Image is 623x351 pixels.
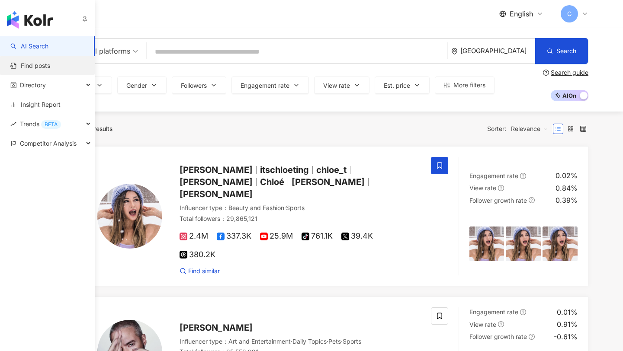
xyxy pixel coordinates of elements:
span: 380.2K [180,250,215,259]
a: searchAI Search [10,42,48,51]
span: Beauty and Fashion [228,204,284,211]
img: KOL Avatar [97,184,162,249]
span: environment [451,48,458,54]
span: Sports [343,338,361,345]
span: Directory [20,75,46,95]
span: [PERSON_NAME] [180,322,253,333]
span: Engagement rate [241,82,289,89]
span: question-circle [498,185,504,191]
span: Find similar [188,267,220,275]
span: 2.4M [180,232,208,241]
span: Daily Topics [292,338,327,345]
span: Pets [328,338,341,345]
div: All platforms [77,44,130,58]
div: 0.02% [556,171,578,180]
span: [PERSON_NAME] [180,177,253,187]
span: [PERSON_NAME] [292,177,365,187]
span: · [341,338,343,345]
span: Search [556,48,576,54]
button: View rate [314,77,369,94]
span: More filters [453,82,485,89]
span: View rate [323,82,350,89]
span: itschloeting [260,165,309,175]
span: · [291,338,292,345]
span: Sports [286,204,305,211]
span: 25.9M [260,232,293,241]
span: 337.3K [217,232,251,241]
button: Est. price [375,77,430,94]
span: question-circle [520,309,526,315]
a: KOL Avatar[PERSON_NAME]itschloetingchloe_t[PERSON_NAME]Chloé[PERSON_NAME][PERSON_NAME]Influencer ... [69,146,588,286]
span: · [327,338,328,345]
span: Engagement rate [469,172,518,179]
button: Engagement rate [231,77,309,94]
span: [PERSON_NAME] [180,165,253,175]
div: -0.61% [554,332,578,341]
img: logo [7,11,53,29]
span: Competitor Analysis [20,134,77,153]
span: Art and Entertainment [228,338,291,345]
div: Search guide [551,69,588,76]
div: 0.39% [556,195,578,205]
span: 761.1K [302,232,333,241]
div: [GEOGRAPHIC_DATA] [460,47,535,54]
img: post-image [506,227,541,262]
span: question-circle [498,321,504,327]
span: Followers [181,82,207,89]
span: question-circle [520,173,526,179]
span: Engagement rate [469,308,518,316]
span: rise [10,121,16,127]
span: question-circle [529,334,535,340]
span: G [567,9,572,19]
a: Find similar [180,267,220,275]
a: Insight Report [10,100,61,109]
button: Search [535,38,588,64]
a: Find posts [10,61,50,70]
span: View rate [469,184,496,191]
span: [PERSON_NAME] [180,189,253,199]
div: Total followers ： 29,865,121 [180,214,421,223]
div: 0.01% [557,307,578,317]
div: 0.84% [556,183,578,193]
div: Influencer type ： [180,337,421,346]
div: 0.91% [557,319,578,329]
span: Follower growth rate [469,197,527,204]
span: Follower growth rate [469,333,527,340]
span: Relevance [511,122,548,136]
button: Followers [172,77,226,94]
img: post-image [543,227,578,262]
div: Sorter: [487,122,553,136]
span: English [510,9,533,19]
span: View rate [469,321,496,328]
span: Gender [126,82,147,89]
span: chloe_t [316,165,347,175]
button: Gender [117,77,167,94]
span: · [284,204,286,211]
div: Influencer type ： [180,204,421,212]
span: Trends [20,114,61,134]
span: Chloé [260,177,284,187]
span: question-circle [543,70,549,76]
span: Est. price [384,82,410,89]
button: More filters [435,77,495,94]
img: post-image [469,227,504,262]
span: question-circle [529,197,535,203]
span: 39.4K [341,232,373,241]
div: BETA [41,120,61,129]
